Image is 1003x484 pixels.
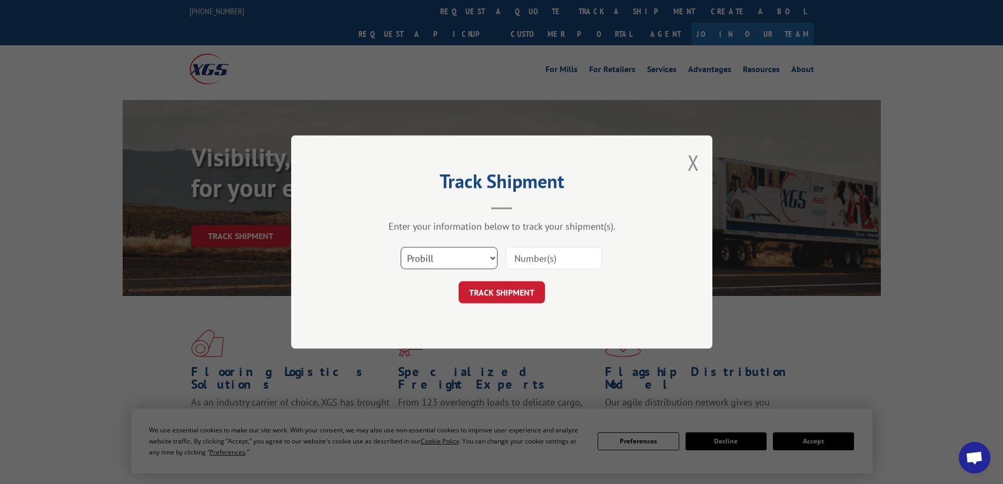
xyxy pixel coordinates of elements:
[344,174,660,194] h2: Track Shipment
[505,247,602,269] input: Number(s)
[459,281,545,303] button: TRACK SHIPMENT
[959,442,990,473] div: Open chat
[688,149,699,176] button: Close modal
[344,220,660,232] div: Enter your information below to track your shipment(s).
